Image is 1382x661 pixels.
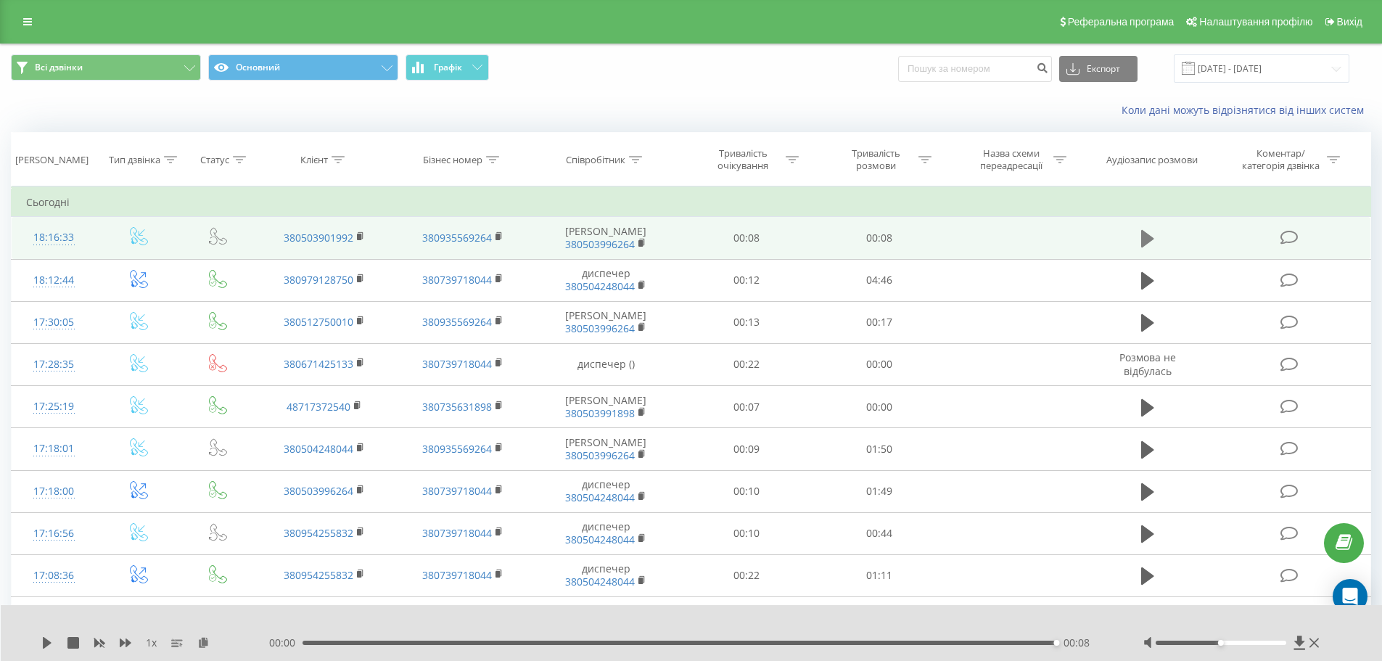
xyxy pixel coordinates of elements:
a: 380935569264 [422,231,492,245]
div: Назва схеми переадресації [972,147,1050,172]
a: 48717372540 [287,400,350,414]
td: 00:10 [680,512,813,554]
a: 380739718044 [422,484,492,498]
td: 00:17 [813,301,946,343]
td: 00:00 [813,386,946,428]
a: 380739718044 [422,357,492,371]
div: 17:18:00 [26,477,82,506]
button: Основний [208,54,398,81]
td: 00:08 [813,217,946,259]
div: Тривалість розмови [837,147,915,172]
span: Налаштування профілю [1199,16,1312,28]
span: Графік [434,62,462,73]
a: 380512750010 [284,315,353,329]
a: 380503996264 [565,321,635,335]
a: 380935569264 [422,315,492,329]
a: 380503991898 [565,406,635,420]
button: Експорт [1059,56,1138,82]
a: 380739718044 [422,568,492,582]
div: 17:25:19 [26,393,82,421]
div: Статус [200,154,229,166]
div: Open Intercom Messenger [1333,579,1367,614]
td: 00:44 [813,512,946,554]
td: 01:11 [813,554,946,596]
div: 18:12:44 [26,266,82,295]
a: 380503996264 [565,448,635,462]
td: 00:08 [680,217,813,259]
a: 380503996264 [284,484,353,498]
div: 17:30:05 [26,308,82,337]
td: [PERSON_NAME] [532,301,680,343]
div: Коментар/категорія дзвінка [1238,147,1323,172]
span: 00:00 [269,636,303,650]
td: диспечер () [532,343,680,385]
div: Бізнес номер [423,154,482,166]
a: 380504248044 [565,279,635,293]
td: 00:12 [680,259,813,301]
div: 17:08:36 [26,562,82,590]
td: 00:22 [680,554,813,596]
span: Розмова не відбулась [1119,350,1176,377]
div: 18:16:33 [26,223,82,252]
a: 380503996264 [565,237,635,251]
span: 00:08 [1064,636,1090,650]
a: 380935569264 [422,442,492,456]
div: Клієнт [300,154,328,166]
td: диспечер [532,554,680,596]
td: 00:13 [680,301,813,343]
div: Accessibility label [1053,640,1059,646]
div: Аудіозапис розмови [1106,154,1198,166]
td: 00:00 [813,343,946,385]
a: Коли дані можуть відрізнятися вiд інших систем [1122,103,1371,117]
button: Всі дзвінки [11,54,201,81]
td: 01:50 [813,428,946,470]
a: 380954255832 [284,568,353,582]
span: 1 x [146,636,157,650]
td: [PERSON_NAME] [532,386,680,428]
td: 01:49 [813,470,946,512]
td: 00:10 [680,470,813,512]
div: 17:18:01 [26,435,82,463]
td: 00:07 [680,386,813,428]
button: Графік [406,54,489,81]
a: 380504248044 [565,490,635,504]
td: диспечер [532,470,680,512]
a: 380954255832 [284,526,353,540]
div: Тип дзвінка [109,154,160,166]
td: [PERSON_NAME] [532,428,680,470]
div: [PERSON_NAME] [15,154,89,166]
a: 380504248044 [284,442,353,456]
a: 380979128750 [284,273,353,287]
div: 17:16:56 [26,520,82,548]
td: диспечер [532,259,680,301]
span: Вихід [1337,16,1362,28]
td: Сьогодні [12,188,1371,217]
div: Тривалість очікування [704,147,782,172]
span: Всі дзвінки [35,62,83,73]
div: 17:03:14 [26,604,82,632]
td: 00:15 [680,597,813,639]
td: 00:09 [680,428,813,470]
a: 380739718044 [422,273,492,287]
div: Співробітник [566,154,625,166]
td: [PERSON_NAME] [532,597,680,639]
td: 08:22 [813,597,946,639]
a: 380739718044 [422,526,492,540]
td: 04:46 [813,259,946,301]
a: 380504248044 [565,575,635,588]
a: 380671425133 [284,357,353,371]
a: 380735631898 [422,400,492,414]
a: 380503901992 [284,231,353,245]
div: Accessibility label [1218,640,1224,646]
td: 00:22 [680,343,813,385]
input: Пошук за номером [898,56,1052,82]
td: [PERSON_NAME] [532,217,680,259]
td: диспечер [532,512,680,554]
a: 380504248044 [565,533,635,546]
span: Реферальна програма [1068,16,1175,28]
div: 17:28:35 [26,350,82,379]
